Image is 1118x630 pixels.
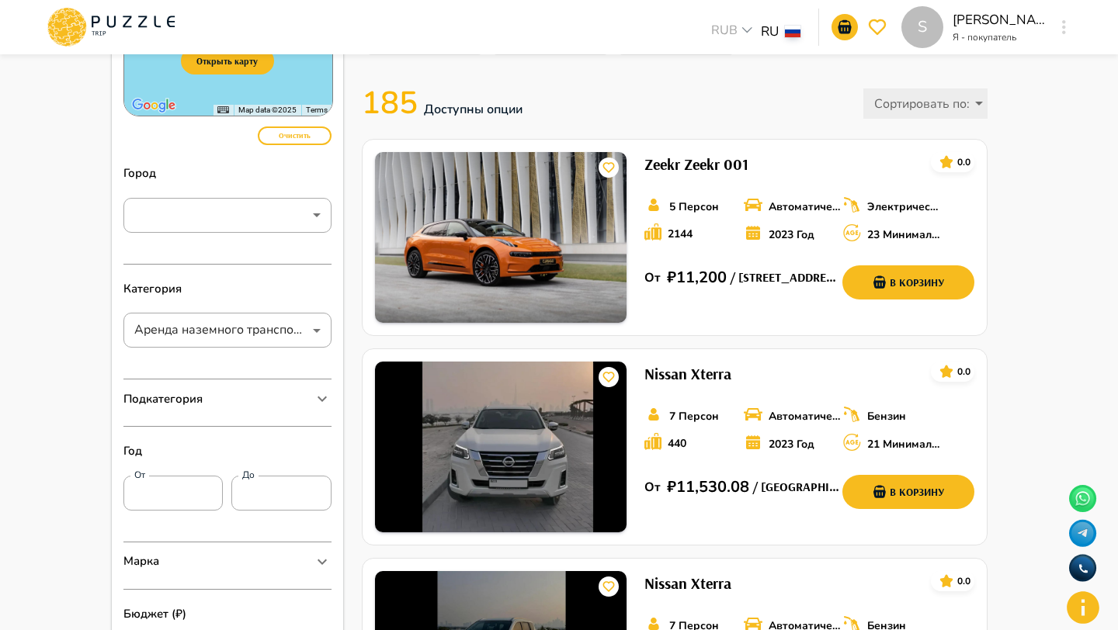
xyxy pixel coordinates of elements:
[953,30,1046,44] p: Я - покупатель
[667,266,676,289] p: ₽
[123,379,332,418] div: Подкатегория
[134,469,145,482] label: От
[676,476,749,499] p: 11,530.08
[123,542,332,581] div: Марка
[785,26,800,37] img: lang
[181,47,274,74] button: open-map-submit-button
[832,14,858,40] button: go-to-basket-submit-button
[669,199,719,215] p: 5 Персон
[953,10,1046,30] p: [PERSON_NAME]
[375,362,627,532] img: PuzzleTrip
[842,265,974,299] button: add-basket-submit-button
[128,95,179,116] img: Google
[128,95,179,116] a: Open this area in Google Maps (opens a new window)
[867,436,941,452] p: 21 Минимальный возраст водителя
[123,552,159,570] p: Марка
[842,475,974,509] button: add-basket-submit-button
[644,478,667,497] p: От
[957,365,970,379] p: 0.0
[599,367,619,387] button: card_icons
[599,576,619,597] button: card_icons
[936,570,957,592] button: card_icons
[306,106,328,114] a: Terms (opens in new tab)
[123,265,332,313] p: Категория
[123,315,332,346] div: Аренда наземного транспорта
[123,390,203,408] p: Подкатегория
[123,427,332,476] p: Год
[644,362,731,386] h6: Nissan Xterra
[668,435,686,452] p: 440
[769,227,814,243] p: 2023 Год
[761,22,779,42] p: RU
[707,21,761,43] div: RUB
[769,408,842,424] p: Автоматическая
[599,157,619,178] button: card_icons
[676,266,727,289] p: 11,200
[669,408,719,424] p: 7 Персон
[644,571,731,596] h6: Nissan Xterra
[769,199,842,215] p: Автоматическая
[375,152,627,323] img: PuzzleTrip
[362,80,530,126] p: 185
[217,105,228,116] button: Keyboard shortcuts
[749,477,842,497] h6: / [GEOGRAPHIC_DATA] - JBR - The Walk - [GEOGRAPHIC_DATA] - [GEOGRAPHIC_DATA] - Объединенные Арабс...
[867,227,941,243] p: 23 Минимальный возраст водителя
[936,361,957,382] button: card_icons
[258,126,332,145] button: Очистить
[867,408,906,424] p: Бензин
[901,6,943,48] div: S
[123,149,332,198] p: Город
[936,151,957,173] button: card_icons
[667,476,676,499] p: ₽
[769,436,814,452] p: 2023 Год
[957,155,970,169] p: 0.0
[864,14,891,40] button: go-to-wishlist-submit-button
[957,574,970,588] p: 0.0
[238,106,297,114] span: Map data ©2025
[242,469,255,482] label: До
[668,226,693,242] p: 2144
[867,199,941,215] p: Электрический
[644,268,667,287] p: От
[727,268,842,288] h6: / [STREET_ADDRESS]
[424,101,523,118] span: Доступны опции
[644,152,748,177] h6: Zeekr Zeekr 001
